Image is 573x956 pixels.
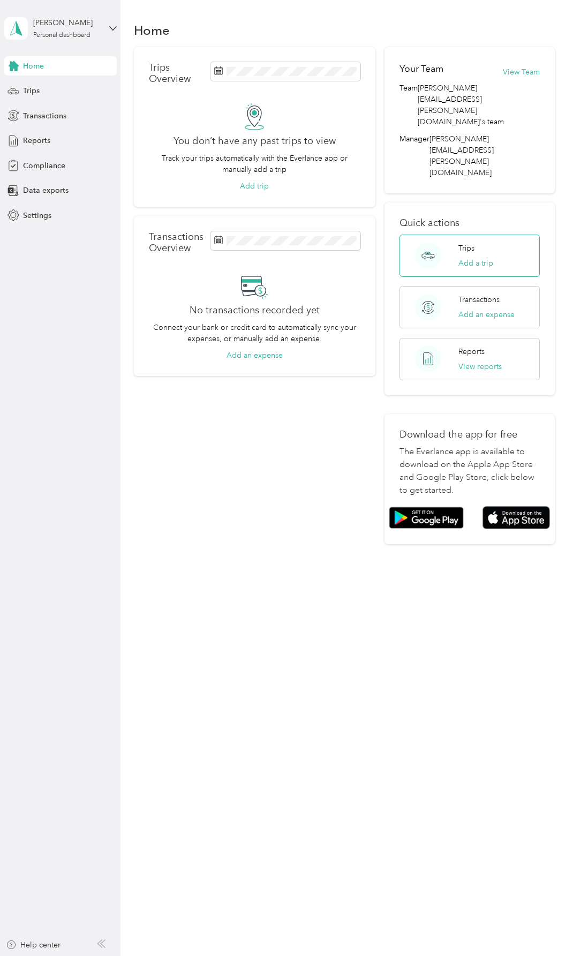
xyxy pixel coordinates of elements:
[458,258,493,269] button: Add a trip
[458,309,515,320] button: Add an expense
[33,32,91,39] div: Personal dashboard
[149,322,360,344] p: Connect your bank or credit card to automatically sync your expenses, or manually add an expense.
[149,62,205,85] p: Trips Overview
[399,446,539,497] p: The Everlance app is available to download on the Apple App Store and Google Play Store, click be...
[418,82,539,127] span: [PERSON_NAME][EMAIL_ADDRESS][PERSON_NAME][DOMAIN_NAME]'s team
[149,231,205,254] p: Transactions Overview
[190,305,320,316] h2: No transactions recorded yet
[23,110,66,122] span: Transactions
[399,62,443,76] h2: Your Team
[458,361,502,372] button: View reports
[23,85,40,96] span: Trips
[513,896,573,956] iframe: Everlance-gr Chat Button Frame
[134,25,170,36] h1: Home
[227,350,283,361] button: Add an expense
[389,507,464,529] img: Google play
[174,136,336,147] h2: You don’t have any past trips to view
[429,134,494,177] span: [PERSON_NAME][EMAIL_ADDRESS][PERSON_NAME][DOMAIN_NAME]
[482,506,550,529] img: App store
[399,429,539,440] p: Download the app for free
[399,133,429,178] span: Manager
[6,939,61,951] button: Help center
[399,217,539,229] p: Quick actions
[503,66,540,78] button: View Team
[23,135,50,146] span: Reports
[23,210,51,221] span: Settings
[458,294,500,305] p: Transactions
[399,82,418,127] span: Team
[149,153,360,175] p: Track your trips automatically with the Everlance app or manually add a trip
[33,17,100,28] div: [PERSON_NAME]
[240,180,269,192] button: Add trip
[458,346,485,357] p: Reports
[23,160,65,171] span: Compliance
[23,185,69,196] span: Data exports
[23,61,44,72] span: Home
[458,243,474,254] p: Trips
